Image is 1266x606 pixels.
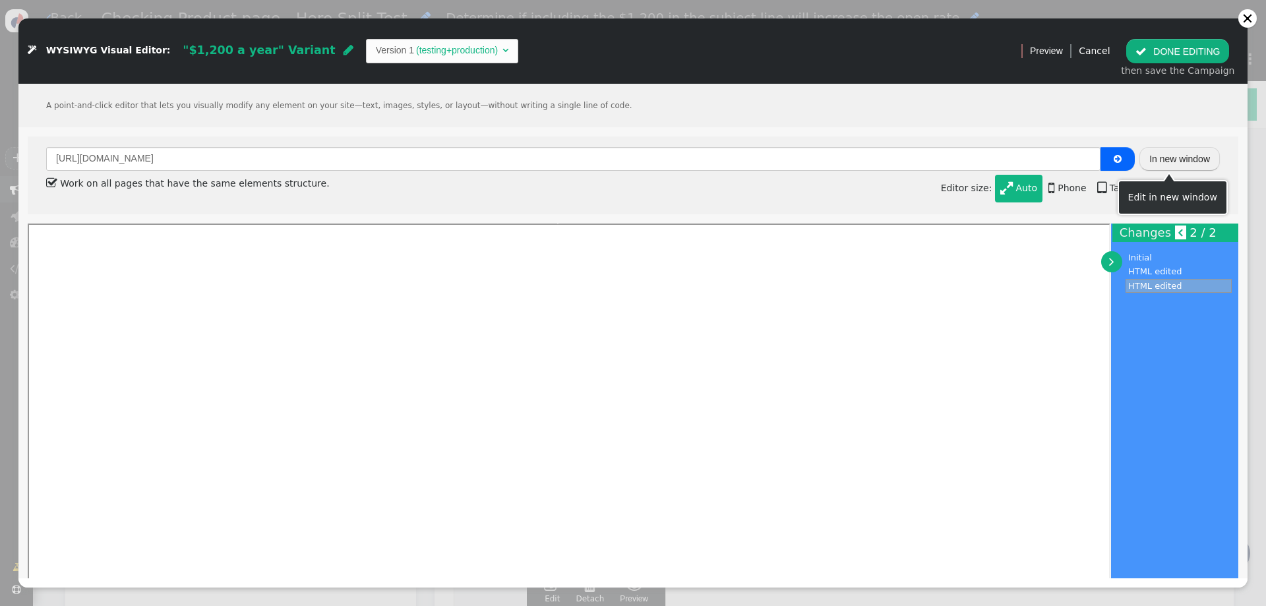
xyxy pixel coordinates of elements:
[995,175,1043,202] a:  Auto
[941,172,1220,205] div: Editor size:
[1139,147,1220,171] button: In new window
[18,84,1248,127] div: A point-and-click editor that lets you visually modify any element on your site—text, images, sty...
[28,46,36,55] span: 
[414,44,500,57] td: (testing+production)
[1121,64,1234,78] div: then save the Campaign
[46,147,1100,171] input: Please, type URL of a page of your site that you want to edit
[1135,46,1147,57] span: 
[1190,226,1216,239] span: 2 / 2
[1110,181,1137,195] div: Tablet
[1109,255,1114,268] span: 
[344,44,353,56] span: 
[1058,181,1086,195] div: Phone
[1114,154,1122,164] span: 
[1030,39,1063,63] a: Preview
[1000,181,1013,195] span: 
[1128,266,1182,276] nobr: HTML edited
[1126,39,1229,63] button: DONE EDITING
[46,178,330,189] label: Work on all pages that have the same elements structure.
[1042,175,1092,202] a:  Phone
[1178,227,1182,239] span: 
[376,44,414,57] td: Version 1
[46,45,171,56] span: WYSIWYG Visual Editor:
[1143,175,1208,202] a:  Custom
[1097,181,1106,195] span: 
[1128,191,1217,204] div: Edit in new window
[1092,175,1143,202] a:  Tablet
[1175,226,1186,239] a: 
[1048,181,1055,195] span: 
[1079,45,1110,56] a: Cancel
[183,44,335,57] span: "$1,200 a year" Variant
[502,45,508,55] span: 
[1030,44,1063,58] span: Preview
[1128,253,1152,262] nobr: Initial
[1101,251,1122,273] a: 
[1100,147,1135,171] button: 
[1120,226,1171,239] span: Changes
[1015,181,1037,195] div: Auto
[1128,281,1182,291] nobr: HTML edited
[46,171,58,195] span: 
